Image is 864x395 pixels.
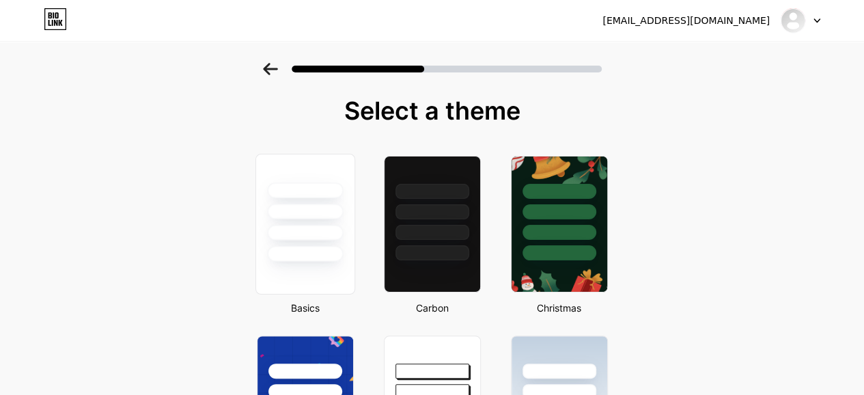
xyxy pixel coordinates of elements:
[602,14,770,28] div: [EMAIL_ADDRESS][DOMAIN_NAME]
[251,97,613,124] div: Select a theme
[507,301,612,315] div: Christmas
[253,301,358,315] div: Basics
[380,301,485,315] div: Carbon
[780,8,806,33] img: techglobal360com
